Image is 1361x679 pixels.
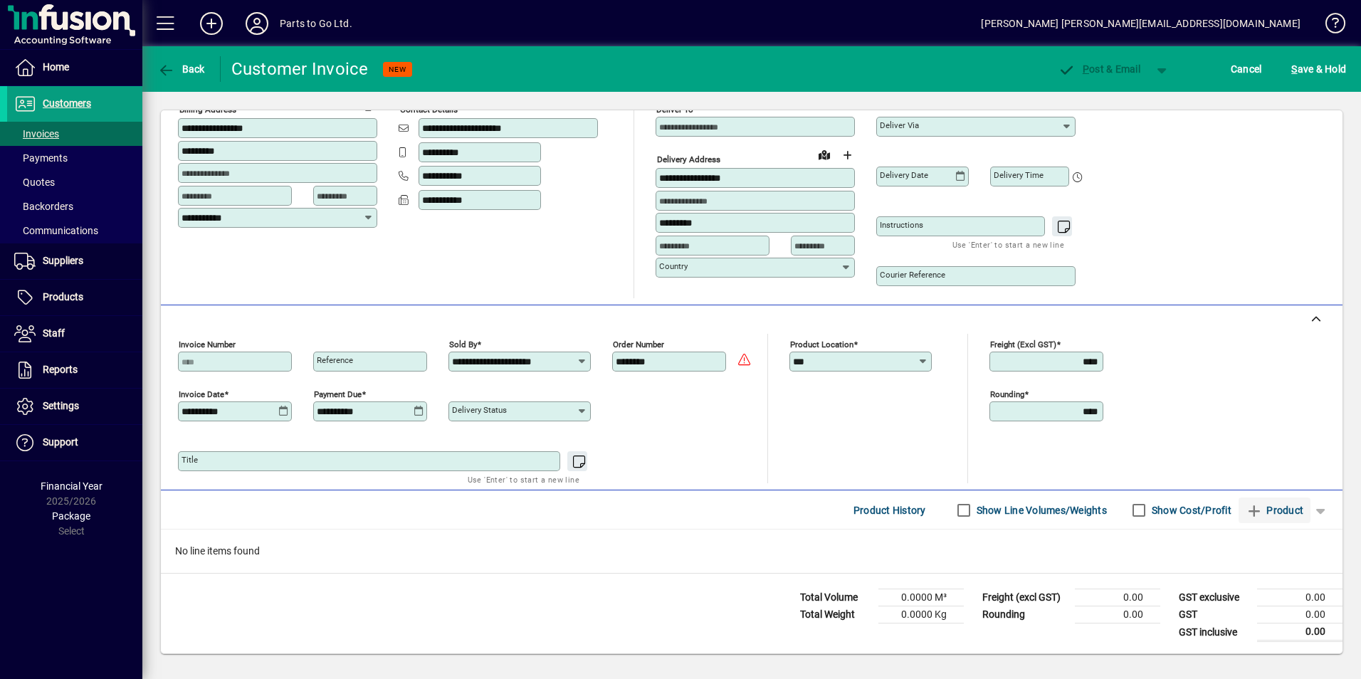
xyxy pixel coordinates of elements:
span: S [1291,63,1297,75]
td: GST [1172,606,1257,623]
td: 0.00 [1257,623,1342,641]
div: No line items found [161,530,1342,573]
span: ost & Email [1058,63,1140,75]
mat-hint: Use 'Enter' to start a new line [468,471,579,488]
button: Save & Hold [1288,56,1350,82]
button: Choose address [836,144,858,167]
span: Staff [43,327,65,339]
mat-hint: Use 'Enter' to start a new line [952,236,1064,253]
span: Support [43,436,78,448]
td: 0.00 [1257,606,1342,623]
mat-label: Order number [613,339,664,349]
mat-label: Freight (excl GST) [990,339,1056,349]
button: Cancel [1227,56,1266,82]
td: 0.0000 Kg [878,606,964,623]
a: Staff [7,316,142,352]
span: Invoices [14,128,59,140]
span: Cancel [1231,58,1262,80]
a: Support [7,425,142,460]
span: Back [157,63,205,75]
span: Settings [43,400,79,411]
div: Customer Invoice [231,58,369,80]
span: Reports [43,364,78,375]
td: 0.0000 M³ [878,589,964,606]
button: Product [1239,498,1310,523]
a: Invoices [7,122,142,146]
mat-label: Delivery time [994,170,1044,180]
span: Home [43,61,69,73]
button: Add [189,11,234,36]
button: Product History [848,498,932,523]
a: Home [7,50,142,85]
a: Communications [7,219,142,243]
span: Quotes [14,177,55,188]
td: Rounding [975,606,1075,623]
mat-label: Invoice date [179,389,224,399]
span: Financial Year [41,480,103,492]
span: Product [1246,499,1303,522]
mat-label: Invoice number [179,339,236,349]
div: Parts to Go Ltd. [280,12,352,35]
span: Payments [14,152,68,164]
span: Products [43,291,83,302]
td: 0.00 [1257,589,1342,606]
td: GST inclusive [1172,623,1257,641]
span: NEW [389,65,406,74]
a: Suppliers [7,243,142,279]
td: Total Volume [793,589,878,606]
mat-label: Delivery status [452,405,507,415]
a: Products [7,280,142,315]
label: Show Cost/Profit [1149,503,1231,517]
span: Product History [853,499,926,522]
a: Settings [7,389,142,424]
mat-label: Sold by [449,339,477,349]
label: Show Line Volumes/Weights [974,503,1107,517]
td: GST exclusive [1172,589,1257,606]
span: ave & Hold [1291,58,1346,80]
a: Quotes [7,170,142,194]
mat-label: Deliver via [880,120,919,130]
td: 0.00 [1075,589,1160,606]
mat-label: Product location [790,339,853,349]
span: Suppliers [43,255,83,266]
mat-label: Courier Reference [880,270,945,280]
span: Package [52,510,90,522]
a: View on map [335,93,358,116]
a: Reports [7,352,142,388]
mat-label: Country [659,261,688,271]
button: Back [154,56,209,82]
button: Post & Email [1051,56,1147,82]
a: View on map [813,143,836,166]
td: 0.00 [1075,606,1160,623]
mat-label: Payment due [314,389,362,399]
a: Payments [7,146,142,170]
span: P [1083,63,1089,75]
mat-label: Reference [317,355,353,365]
app-page-header-button: Back [142,56,221,82]
mat-label: Title [182,455,198,465]
a: Backorders [7,194,142,219]
span: Backorders [14,201,73,212]
mat-label: Rounding [990,389,1024,399]
mat-label: Instructions [880,220,923,230]
button: Copy to Delivery address [358,94,381,117]
div: [PERSON_NAME] [PERSON_NAME][EMAIL_ADDRESS][DOMAIN_NAME] [981,12,1300,35]
td: Total Weight [793,606,878,623]
a: Knowledge Base [1315,3,1343,49]
span: Customers [43,98,91,109]
mat-label: Delivery date [880,170,928,180]
span: Communications [14,225,98,236]
button: Profile [234,11,280,36]
td: Freight (excl GST) [975,589,1075,606]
